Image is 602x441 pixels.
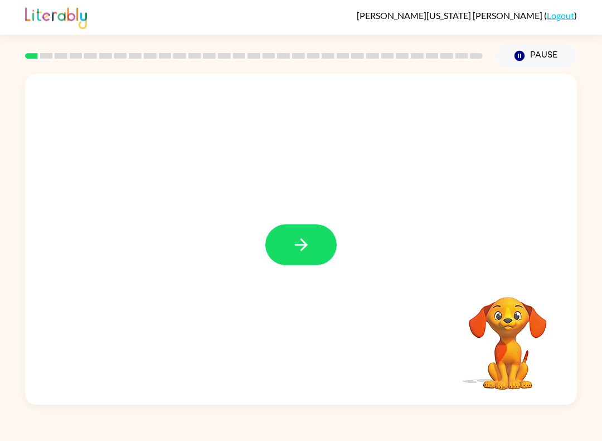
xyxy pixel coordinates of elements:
button: Pause [496,43,577,69]
video: Your browser must support playing .mp4 files to use Literably. Please try using another browser. [452,280,564,391]
div: ( ) [357,10,577,21]
span: [PERSON_NAME][US_STATE] [PERSON_NAME] [357,10,544,21]
a: Logout [547,10,574,21]
img: Literably [25,4,87,29]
